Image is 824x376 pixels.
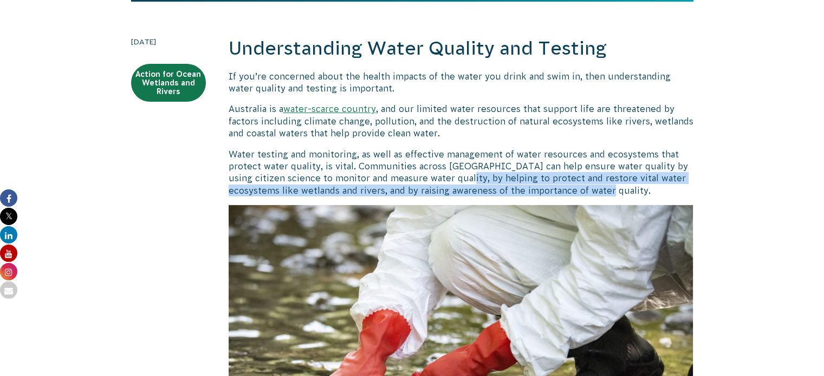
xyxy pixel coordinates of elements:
a: water-scarce country [283,104,376,114]
p: Australia is a , and our limited water resources that support life are threatened by factors incl... [229,103,693,139]
h2: Understanding Water Quality and Testing [229,36,693,62]
p: If you’re concerned about the health impacts of the water you drink and swim in, then understandi... [229,70,693,95]
p: Water testing and monitoring, as well as effective management of water resources and ecosystems t... [229,148,693,197]
a: Action for Ocean Wetlands and Rivers [131,64,206,102]
time: [DATE] [131,36,206,48]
